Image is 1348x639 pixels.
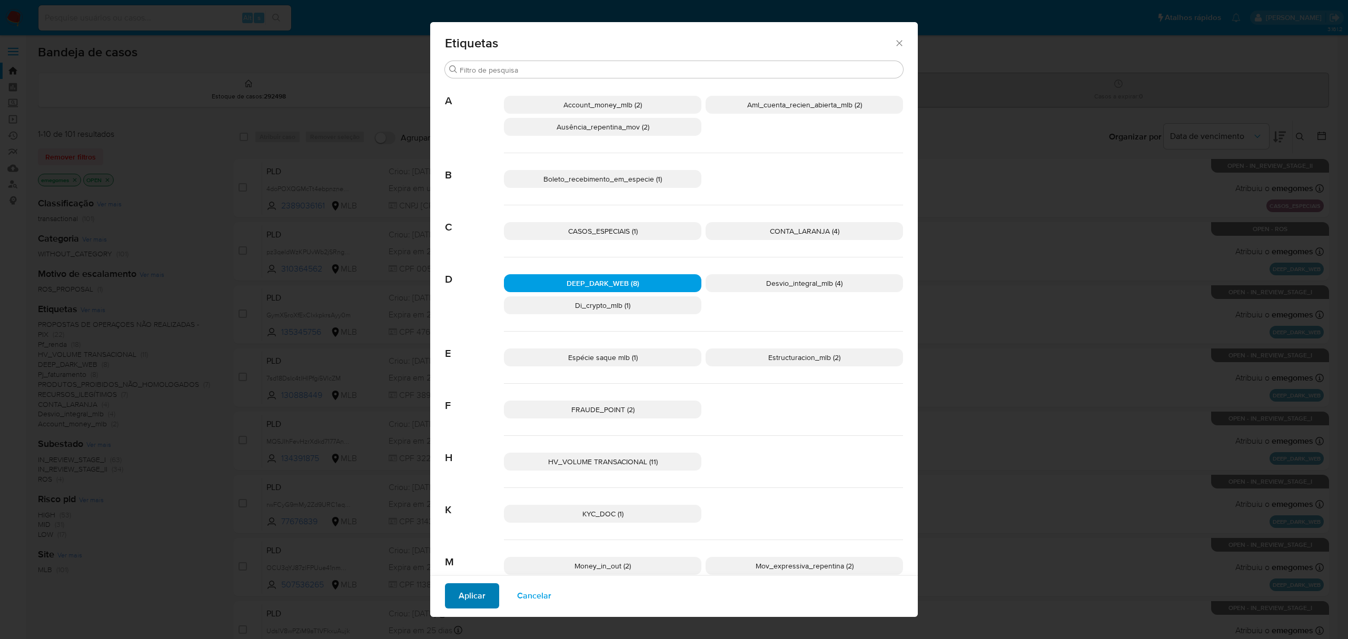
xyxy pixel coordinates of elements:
div: Account_money_mlb (2) [504,96,701,114]
span: Money_in_out (2) [574,561,631,571]
span: B [445,153,504,182]
div: Di_crypto_mlb (1) [504,296,701,314]
button: Buscar [449,65,458,74]
span: Desvio_integral_mlb (4) [766,278,843,288]
span: M [445,540,504,568]
span: HV_VOLUME TRANSACIONAL (11) [548,456,658,467]
div: Estructuracion_mlb (2) [706,348,903,366]
div: CASOS_ESPECIAIS (1) [504,222,701,240]
div: Money_in_out (2) [504,557,701,575]
button: Cancelar [503,583,565,608]
div: Aml_cuenta_recien_abierta_mlb (2) [706,96,903,114]
div: CONTA_LARANJA (4) [706,222,903,240]
span: Etiquetas [445,37,894,49]
span: Boleto_recebimento_em_especie (1) [543,174,662,184]
span: Di_crypto_mlb (1) [575,300,630,311]
div: DEEP_DARK_WEB (8) [504,274,701,292]
span: DEEP_DARK_WEB (8) [567,278,639,288]
span: E [445,332,504,360]
div: Mov_expressiva_repentina (2) [706,557,903,575]
span: A [445,79,504,107]
span: Aplicar [459,584,485,607]
span: D [445,257,504,286]
div: Boleto_recebimento_em_especie (1) [504,170,701,188]
div: FRAUDE_POINT (2) [504,401,701,418]
div: HV_VOLUME TRANSACIONAL (11) [504,453,701,471]
span: FRAUDE_POINT (2) [571,404,635,415]
span: Cancelar [517,584,551,607]
span: F [445,384,504,412]
div: Desvio_integral_mlb (4) [706,274,903,292]
div: Ausência_repentina_mov (2) [504,118,701,136]
span: CASOS_ESPECIAIS (1) [568,226,638,236]
span: CONTA_LARANJA (4) [770,226,839,236]
span: K [445,488,504,516]
button: Aplicar [445,583,499,608]
span: KYC_DOC (1) [582,508,623,519]
div: KYC_DOC (1) [504,505,701,523]
button: Fechar [894,38,904,47]
span: H [445,436,504,464]
input: Filtro de pesquisa [460,65,899,75]
span: Mov_expressiva_repentina (2) [756,561,854,571]
span: Aml_cuenta_recien_abierta_mlb (2) [747,99,862,110]
span: C [445,205,504,234]
div: Espécie saque mlb (1) [504,348,701,366]
span: Estructuracion_mlb (2) [768,352,840,363]
span: Account_money_mlb (2) [563,99,642,110]
span: Ausência_repentina_mov (2) [557,122,649,132]
span: Espécie saque mlb (1) [568,352,638,363]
